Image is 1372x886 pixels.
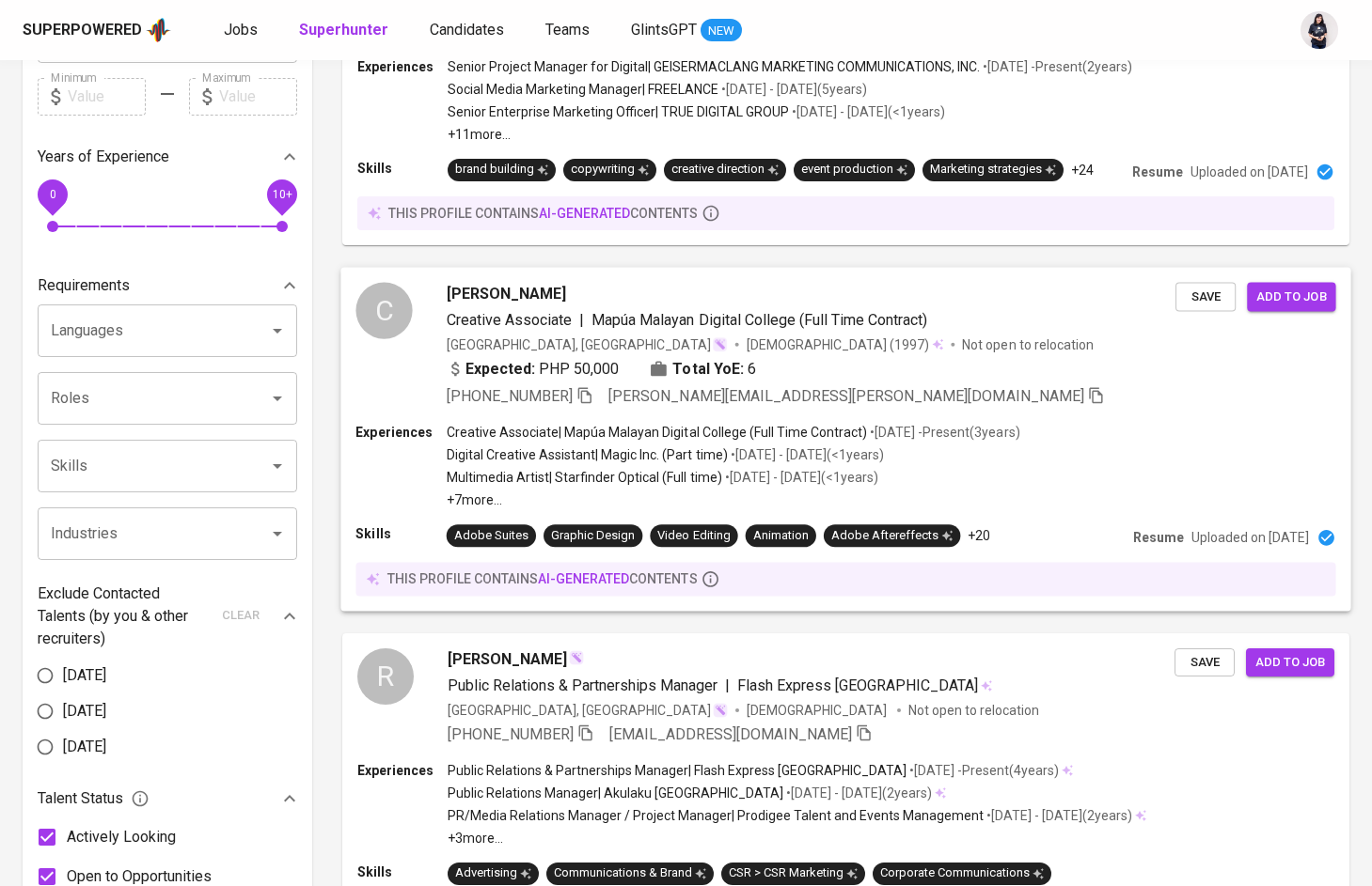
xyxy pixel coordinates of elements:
b: Expected: [465,357,535,380]
div: creative direction [671,161,779,179]
div: [GEOGRAPHIC_DATA], [GEOGRAPHIC_DATA] [447,334,728,353]
p: this profile contains contents [388,204,698,223]
button: Save [1175,282,1236,311]
button: Add to job [1246,648,1334,677]
span: [PERSON_NAME][EMAIL_ADDRESS][PERSON_NAME][DOMAIN_NAME] [608,386,1084,404]
a: Superhunter [299,19,392,42]
span: [DATE] [63,736,106,758]
p: Experiences [357,57,448,76]
div: Video Editing [657,527,730,545]
button: Open [264,385,291,412]
p: Skills [357,863,448,881]
div: Communications & Brand [554,864,706,882]
img: magic_wand.svg [713,703,728,718]
span: Actively Looking [67,826,176,848]
p: +11 more ... [448,125,1132,144]
input: Value [68,78,146,116]
div: Adobe Aftereffects [831,527,953,545]
div: Requirements [38,267,297,304]
span: [PERSON_NAME] [447,282,566,304]
p: • [DATE] - Present ( 4 years ) [907,761,1059,780]
p: • [DATE] - [DATE] ( <1 years ) [722,468,878,487]
div: copywriting [571,161,649,179]
span: [PHONE_NUMBER] [447,386,573,404]
a: Teams [545,19,593,42]
p: Public Relations Manager | Akulaku [GEOGRAPHIC_DATA] [448,784,783,802]
input: Value [219,78,297,116]
div: Corporate Communications [880,864,1044,882]
span: Add to job [1256,286,1326,307]
b: Total YoE: [672,357,743,380]
span: Flash Express [GEOGRAPHIC_DATA] [737,676,978,694]
p: this profile contains contents [387,569,698,588]
div: Talent Status [38,780,297,817]
a: C[PERSON_NAME]Creative Associate|Mapúa Malayan Digital College (Full Time Contract)[GEOGRAPHIC_DA... [342,268,1349,611]
div: Marketing strategies [930,161,1056,179]
span: [DATE] [63,664,106,687]
p: Skills [355,524,446,543]
img: monata@glints.com [1301,11,1338,49]
span: 10+ [272,187,292,200]
p: PR/Media Relations Manager / Project Manager | Prodigee Talent and Events Management [448,806,984,825]
p: Experiences [355,423,446,442]
p: • [DATE] - [DATE] ( 2 years ) [984,806,1132,825]
span: AI-generated [538,571,629,586]
p: • [DATE] - Present ( 2 years ) [980,57,1132,76]
div: CSR > CSR Marketing [729,864,858,882]
p: Exclude Contacted Talents (by you & other recruiters) [38,583,211,650]
img: magic_wand.svg [713,336,728,351]
p: Not open to relocation [962,334,1093,353]
div: Superpowered [23,20,142,41]
p: +7 more ... [447,490,1020,509]
span: Public Relations & Partnerships Manager [448,676,718,694]
p: • [DATE] - Present ( 3 years ) [867,423,1019,442]
p: Years of Experience [38,146,169,168]
p: Requirements [38,274,130,297]
p: Resume [1133,528,1184,547]
img: app logo [146,16,171,44]
span: [EMAIL_ADDRESS][DOMAIN_NAME] [609,725,852,743]
a: Candidates [430,19,508,42]
button: Open [264,521,291,547]
img: magic_wand.svg [569,650,584,665]
div: Adobe Suites [454,527,528,545]
a: Superpoweredapp logo [23,16,171,44]
p: Uploaded on [DATE] [1191,528,1309,547]
div: Advertising [455,864,531,882]
button: Save [1175,648,1235,677]
div: R [357,648,414,705]
p: +24 [1071,161,1094,179]
span: | [579,308,584,331]
span: [DEMOGRAPHIC_DATA] [747,701,890,720]
p: Not open to relocation [908,701,1039,720]
b: Superhunter [299,21,388,39]
p: • [DATE] - [DATE] ( <1 years ) [789,102,945,121]
span: Add to job [1255,652,1325,674]
p: • [DATE] - [DATE] ( 2 years ) [783,784,932,802]
span: Jobs [224,21,258,39]
span: Mapúa Malayan Digital College (Full Time Contract) [591,310,927,328]
span: [DEMOGRAPHIC_DATA] [747,334,890,353]
div: [GEOGRAPHIC_DATA], [GEOGRAPHIC_DATA] [448,701,728,720]
div: C [355,282,412,338]
p: Senior Enterprise Marketing Officer | TRUE DIGITAL GROUP [448,102,789,121]
div: Graphic Design [551,527,635,545]
p: • [DATE] - [DATE] ( <1 years ) [728,445,884,464]
span: [DATE] [63,700,106,723]
p: Social Media Marketing Manager | FREELANCE [448,80,718,99]
div: (1997) [747,334,944,353]
span: NEW [701,22,742,40]
span: GlintsGPT [631,21,697,39]
span: Talent Status [38,787,150,810]
p: +20 [968,526,990,545]
button: Open [264,318,291,344]
p: Uploaded on [DATE] [1191,163,1308,181]
span: AI-generated [539,206,630,221]
button: Open [264,453,291,479]
span: | [725,675,730,697]
span: [PERSON_NAME] [448,648,567,671]
span: 6 [748,357,756,380]
p: Public Relations & Partnerships Manager | Flash Express [GEOGRAPHIC_DATA] [448,761,907,780]
span: [PHONE_NUMBER] [448,725,574,743]
p: Experiences [357,761,448,780]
